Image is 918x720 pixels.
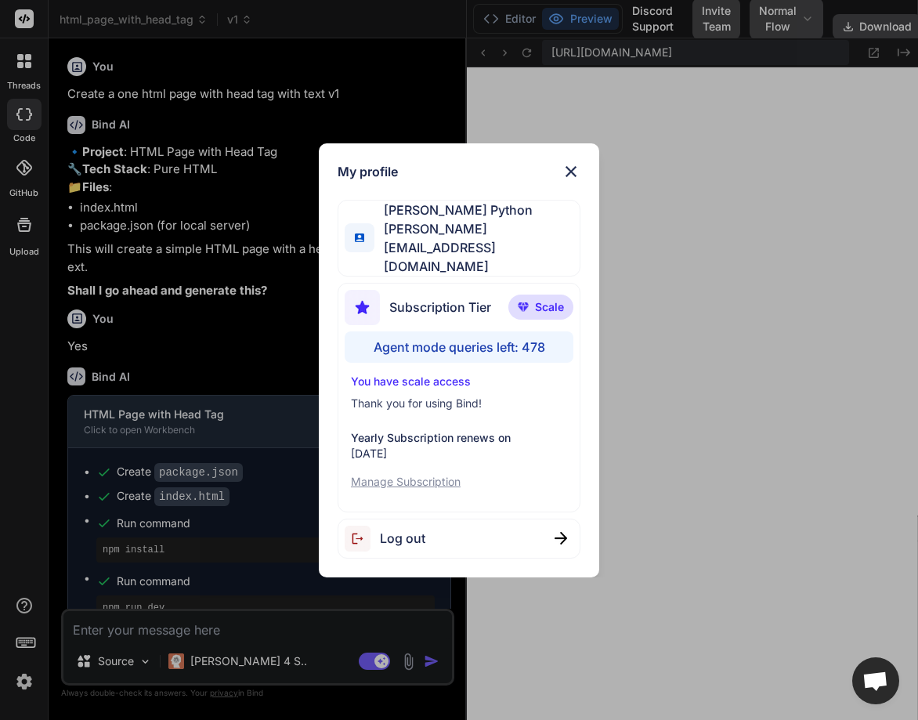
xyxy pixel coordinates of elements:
img: logout [345,526,380,552]
img: profile [355,233,364,243]
img: close [562,162,580,181]
img: subscription [345,290,380,325]
img: close [555,532,567,545]
span: [PERSON_NAME][EMAIL_ADDRESS][DOMAIN_NAME] [374,219,580,276]
p: Manage Subscription [351,474,567,490]
span: [PERSON_NAME] Python [374,201,580,219]
img: premium [518,302,529,312]
div: Agent mode queries left: 478 [345,331,573,363]
p: Yearly Subscription renews on [351,430,567,446]
div: Open chat [852,657,899,704]
p: You have scale access [351,374,567,389]
h1: My profile [338,162,398,181]
p: [DATE] [351,446,567,461]
span: Log out [380,529,425,548]
span: Scale [535,299,564,315]
span: Subscription Tier [389,298,491,317]
p: Thank you for using Bind! [351,396,567,411]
